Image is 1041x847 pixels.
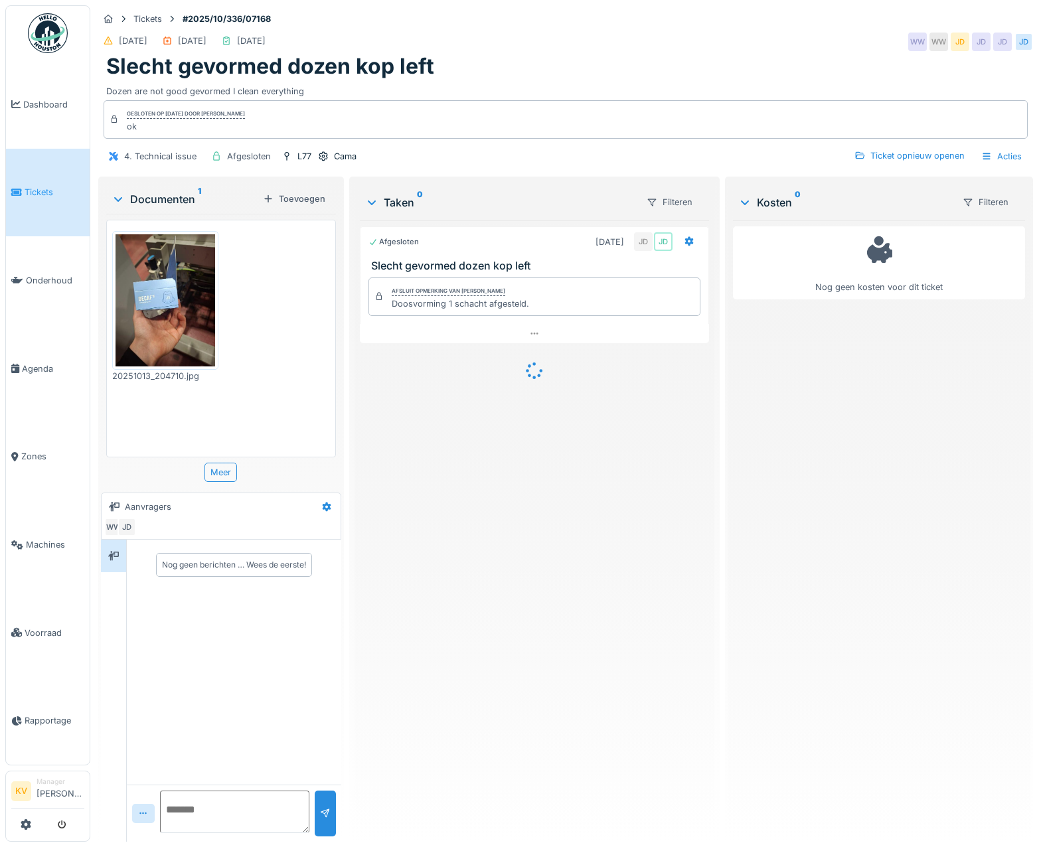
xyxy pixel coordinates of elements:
sup: 0 [795,194,801,210]
a: Onderhoud [6,236,90,325]
div: Cama [334,150,357,163]
a: Machines [6,501,90,589]
span: Voorraad [25,627,84,639]
sup: 0 [417,194,423,210]
div: 20251013_204710.jpg [112,370,218,382]
div: JD [118,518,136,536]
div: Dozen are not good gevormed I clean everything [106,80,1025,98]
div: [DATE] [178,35,206,47]
div: JD [634,232,653,251]
div: JD [951,33,969,51]
div: 4. Technical issue [124,150,197,163]
div: JD [1014,33,1033,51]
a: Dashboard [6,60,90,149]
div: Manager [37,777,84,787]
span: Agenda [22,362,84,375]
div: Nog geen kosten voor dit ticket [742,232,1016,294]
div: Taken [365,194,635,210]
span: Tickets [25,186,84,198]
a: Agenda [6,325,90,413]
div: Doosvorming 1 schacht afgesteld. [392,297,529,310]
div: [DATE] [237,35,266,47]
div: Acties [975,147,1028,166]
div: [DATE] [596,236,624,248]
span: Zones [21,450,84,463]
span: Onderhoud [26,274,84,287]
div: [DATE] [119,35,147,47]
img: Badge_color-CXgf-gQk.svg [28,13,68,53]
div: Meer [204,463,237,482]
div: Tickets [133,13,162,25]
div: Ticket opnieuw openen [849,147,970,165]
div: Toevoegen [258,190,331,208]
div: Filteren [641,193,698,212]
div: ok [127,120,245,133]
span: Dashboard [23,98,84,111]
div: WW [104,518,123,536]
div: L77 [297,150,311,163]
div: Filteren [957,193,1014,212]
div: WW [908,33,927,51]
div: WW [929,33,948,51]
div: Afgesloten [368,236,419,248]
span: Rapportage [25,714,84,727]
div: Afsluit opmerking van [PERSON_NAME] [392,287,505,296]
li: KV [11,781,31,801]
a: KV Manager[PERSON_NAME] [11,777,84,809]
h3: Slecht gevormed dozen kop left [371,260,703,272]
a: Zones [6,413,90,501]
span: Machines [26,538,84,551]
div: Gesloten op [DATE] door [PERSON_NAME] [127,110,245,119]
img: 8z5ewlggge84iy62oyi28uy440sy [116,234,215,367]
div: Kosten [738,194,951,210]
div: JD [972,33,991,51]
sup: 1 [198,191,201,207]
div: JD [993,33,1012,51]
div: Afgesloten [227,150,271,163]
div: JD [654,232,673,251]
li: [PERSON_NAME] [37,777,84,805]
div: Nog geen berichten … Wees de eerste! [162,559,306,571]
a: Tickets [6,149,90,237]
a: Voorraad [6,589,90,677]
a: Rapportage [6,677,90,765]
strong: #2025/10/336/07168 [177,13,276,25]
div: Documenten [112,191,258,207]
h1: Slecht gevormed dozen kop left [106,54,434,79]
div: Aanvragers [125,501,171,513]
